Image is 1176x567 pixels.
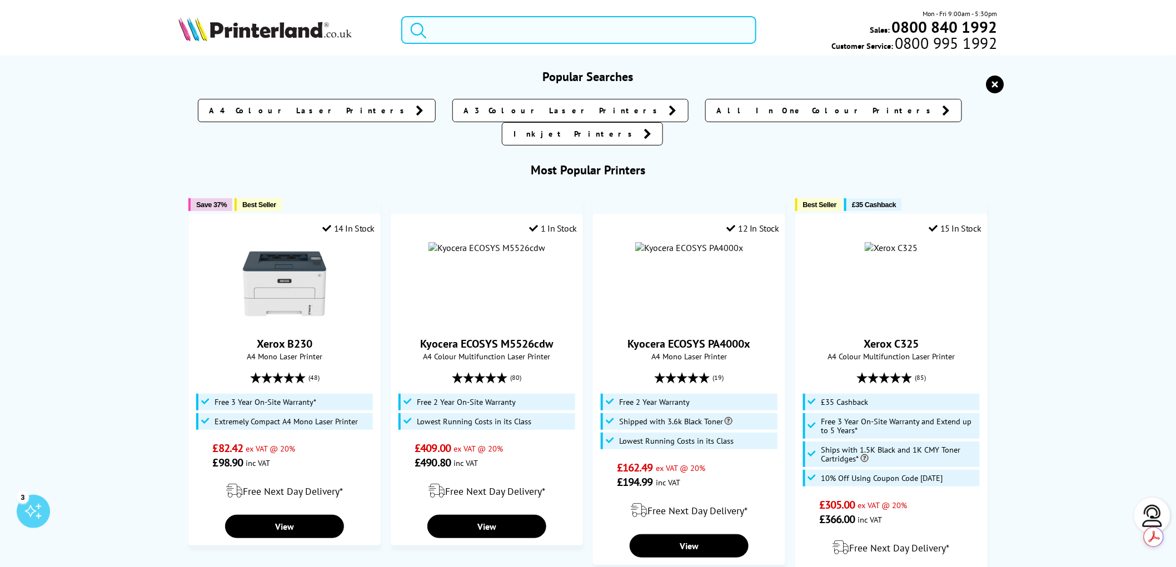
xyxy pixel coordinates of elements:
[511,367,522,388] span: (80)
[530,223,577,234] div: 1 In Stock
[401,16,756,44] input: Search product
[915,367,926,388] span: (85)
[397,351,577,362] span: A4 Colour Multifunction Laser Printer
[656,463,705,473] span: ex VAT @ 20%
[213,441,243,455] span: £82.42
[415,455,451,470] span: £490.80
[215,417,358,426] span: Extremely Compact A4 Mono Laser Printer
[599,351,779,362] span: A4 Mono Laser Printer
[929,223,981,234] div: 15 In Stock
[415,441,451,455] span: £409.00
[617,460,653,475] span: £162.49
[727,223,779,234] div: 12 In Stock
[235,198,282,211] button: Best Seller
[210,105,411,116] span: A4 Colour Laser Printers
[188,198,232,211] button: Save 37%
[865,242,918,253] img: Xerox C325
[892,17,998,37] b: 0800 840 1992
[858,500,908,510] span: ex VAT @ 20%
[821,445,977,463] span: Ships with 1.5K Black and 1K CMY Toner Cartridges*
[246,443,295,454] span: ex VAT @ 20%
[198,99,436,122] a: A4 Colour Laser Printers
[801,532,981,563] div: modal_delivery
[397,475,577,506] div: modal_delivery
[427,515,546,538] a: View
[17,491,29,503] div: 3
[1142,505,1164,527] img: user-headset-light.svg
[243,242,326,325] img: Xerox B230
[627,337,750,351] a: Kyocera ECOSYS PA4000x
[215,398,316,407] span: Free 3 Year On-Site Warranty*
[225,515,344,538] a: View
[635,242,743,253] img: Kyocera ECOSYS PA4000x
[923,8,998,19] span: Mon - Fri 9:00am - 5:30pm
[195,475,375,506] div: modal_delivery
[619,436,734,445] span: Lowest Running Costs in its Class
[308,367,320,388] span: (48)
[599,495,779,526] div: modal_delivery
[417,398,516,407] span: Free 2 Year On-Site Warranty
[712,367,724,388] span: (19)
[514,128,638,139] span: Inkjet Printers
[195,351,375,362] span: A4 Mono Laser Printer
[858,514,883,525] span: inc VAT
[322,223,375,234] div: 14 In Stock
[803,200,837,209] span: Best Seller
[178,69,997,84] h3: Popular Searches
[417,417,531,426] span: Lowest Running Costs in its Class
[242,200,276,209] span: Best Seller
[844,198,901,211] button: £35 Cashback
[421,337,554,351] a: Kyocera ECOSYS M5526cdw
[464,105,664,116] span: A3 Colour Laser Printers
[454,458,478,468] span: inc VAT
[630,534,749,558] a: View
[717,105,937,116] span: All In One Colour Printers
[243,317,326,328] a: Xerox B230
[502,122,663,145] a: Inkjet Printers
[196,200,227,209] span: Save 37%
[864,337,919,351] a: Xerox C325
[819,512,855,526] span: £366.00
[246,458,270,468] span: inc VAT
[831,38,997,51] span: Customer Service:
[428,242,545,253] img: Kyocera ECOSYS M5526cdw
[893,38,997,48] span: 0800 995 1992
[452,99,689,122] a: A3 Colour Laser Printers
[821,417,977,435] span: Free 3 Year On-Site Warranty and Extend up to 5 Years*
[619,398,690,407] span: Free 2 Year Warranty
[819,498,855,512] span: £305.00
[821,474,943,483] span: 10% Off Using Coupon Code [DATE]
[801,351,981,362] span: A4 Colour Multifunction Laser Printer
[890,22,998,32] a: 0800 840 1992
[178,162,997,178] h3: Most Popular Printers
[656,477,680,488] span: inc VAT
[454,443,503,454] span: ex VAT @ 20%
[705,99,962,122] a: All In One Colour Printers
[870,24,890,35] span: Sales:
[213,455,243,470] span: £98.90
[178,17,352,41] img: Printerland Logo
[178,17,387,43] a: Printerland Logo
[795,198,843,211] button: Best Seller
[617,475,653,489] span: £194.99
[821,398,869,407] span: £35 Cashback
[257,337,312,351] a: Xerox B230
[619,417,732,426] span: Shipped with 3.6k Black Toner
[852,200,896,209] span: £35 Cashback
